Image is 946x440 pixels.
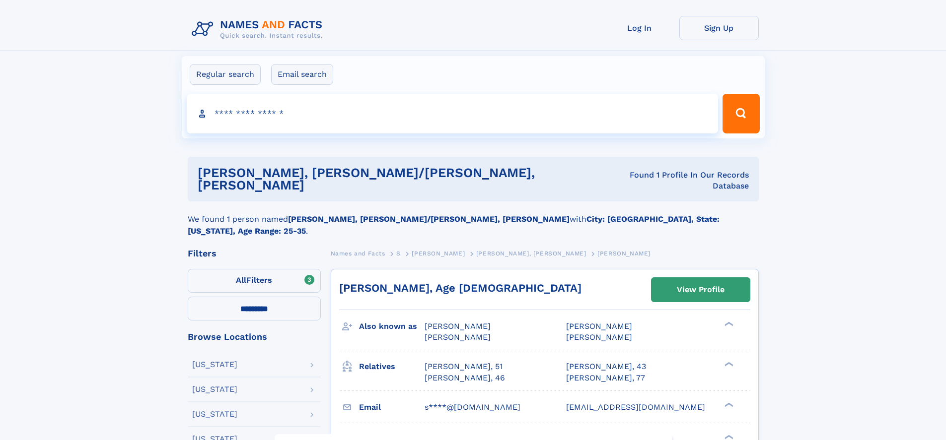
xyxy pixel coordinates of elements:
[476,250,586,257] span: [PERSON_NAME], [PERSON_NAME]
[359,358,425,375] h3: Relatives
[566,373,645,383] a: [PERSON_NAME], 77
[188,269,321,293] label: Filters
[677,278,725,301] div: View Profile
[288,214,570,224] b: [PERSON_NAME], [PERSON_NAME]/[PERSON_NAME], [PERSON_NAME]
[188,16,331,43] img: Logo Names and Facts
[236,275,246,285] span: All
[652,278,750,302] a: View Profile
[359,318,425,335] h3: Also known as
[412,250,465,257] span: [PERSON_NAME]
[566,332,632,342] span: [PERSON_NAME]
[722,321,734,327] div: ❯
[412,247,465,259] a: [PERSON_NAME]
[192,385,237,393] div: [US_STATE]
[339,282,582,294] a: [PERSON_NAME], Age [DEMOGRAPHIC_DATA]
[192,410,237,418] div: [US_STATE]
[566,361,646,372] a: [PERSON_NAME], 43
[722,434,734,440] div: ❯
[396,250,401,257] span: S
[188,214,720,236] b: City: [GEOGRAPHIC_DATA], State: [US_STATE], Age Range: 25-35
[597,250,651,257] span: [PERSON_NAME]
[198,167,605,191] h1: [PERSON_NAME], [PERSON_NAME]/[PERSON_NAME], [PERSON_NAME]
[192,361,237,369] div: [US_STATE]
[605,170,748,191] div: Found 1 Profile In Our Records Database
[188,249,321,258] div: Filters
[566,321,632,331] span: [PERSON_NAME]
[271,64,333,85] label: Email search
[359,399,425,416] h3: Email
[425,361,503,372] a: [PERSON_NAME], 51
[723,94,759,133] button: Search Button
[425,321,491,331] span: [PERSON_NAME]
[425,332,491,342] span: [PERSON_NAME]
[190,64,261,85] label: Regular search
[722,361,734,368] div: ❯
[188,201,759,237] div: We found 1 person named with .
[600,16,679,40] a: Log In
[188,332,321,341] div: Browse Locations
[476,247,586,259] a: [PERSON_NAME], [PERSON_NAME]
[679,16,759,40] a: Sign Up
[566,402,705,412] span: [EMAIL_ADDRESS][DOMAIN_NAME]
[396,247,401,259] a: S
[722,401,734,408] div: ❯
[187,94,719,133] input: search input
[425,373,505,383] a: [PERSON_NAME], 46
[331,247,385,259] a: Names and Facts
